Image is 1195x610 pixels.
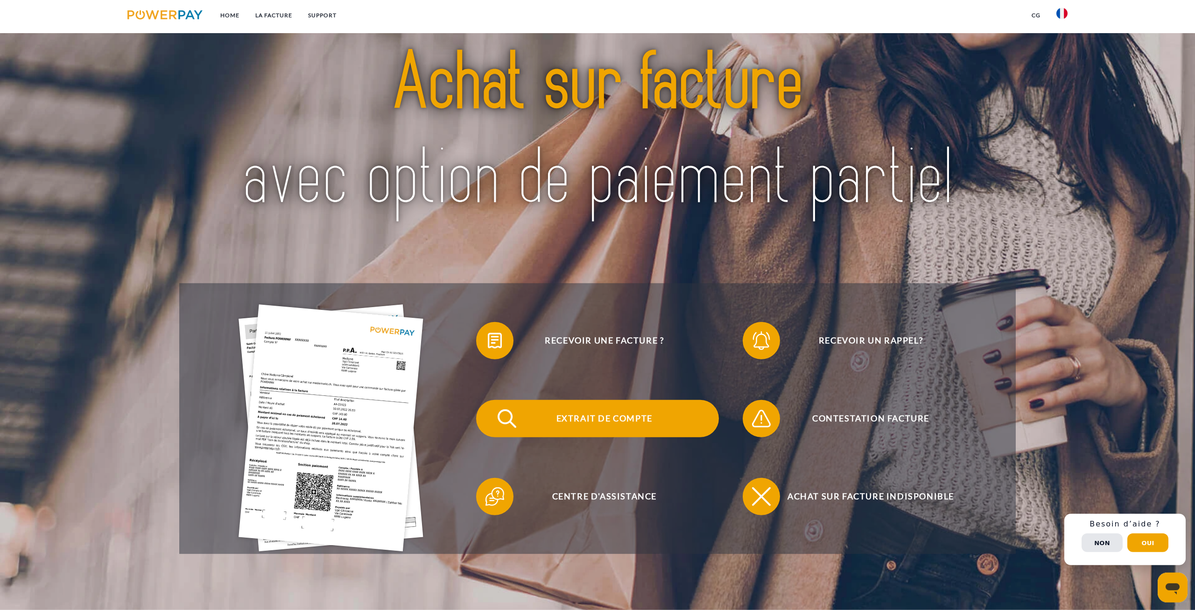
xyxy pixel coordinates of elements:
[756,478,985,515] span: Achat sur facture indisponible
[495,407,519,430] img: qb_search.svg
[476,322,719,359] button: Recevoir une facture ?
[756,322,985,359] span: Recevoir un rappel?
[490,400,719,437] span: Extrait de compte
[1158,573,1188,603] iframe: Bouton de lancement de la fenêtre de messagerie
[490,322,719,359] span: Recevoir une facture ?
[300,7,344,24] a: Support
[1070,519,1180,529] h3: Besoin d’aide ?
[1082,533,1123,552] button: Non
[247,7,300,24] a: LA FACTURE
[756,400,985,437] span: Contestation Facture
[1064,514,1186,565] div: Schnellhilfe
[212,7,247,24] a: Home
[1056,8,1068,19] img: fr
[483,485,506,508] img: qb_help.svg
[483,329,506,352] img: qb_bill.svg
[743,322,985,359] button: Recevoir un rappel?
[228,11,967,252] img: title-powerpay_fr.svg
[750,407,773,430] img: qb_warning.svg
[490,478,719,515] span: Centre d'assistance
[743,400,985,437] button: Contestation Facture
[1024,7,1048,24] a: CG
[750,485,773,508] img: qb_close.svg
[743,478,985,515] button: Achat sur facture indisponible
[239,305,423,552] img: single_invoice_powerpay_fr.jpg
[476,478,719,515] button: Centre d'assistance
[750,329,773,352] img: qb_bell.svg
[476,400,719,437] button: Extrait de compte
[127,10,203,20] img: logo-powerpay.svg
[1127,533,1168,552] button: Oui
